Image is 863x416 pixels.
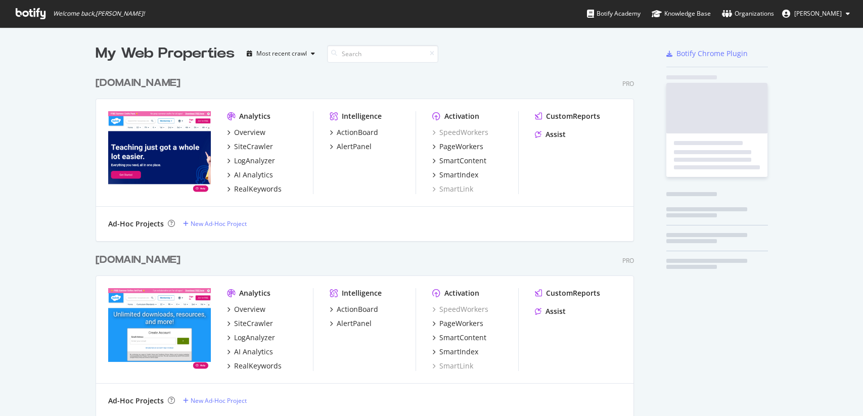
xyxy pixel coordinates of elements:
div: [DOMAIN_NAME] [96,76,180,90]
div: LogAnalyzer [234,156,275,166]
a: CustomReports [535,111,600,121]
a: [DOMAIN_NAME] [96,253,185,267]
a: AI Analytics [227,347,273,357]
a: Assist [535,306,566,316]
div: SiteCrawler [234,142,273,152]
a: New Ad-Hoc Project [183,396,247,405]
div: Overview [234,304,265,314]
div: Knowledge Base [652,9,711,19]
a: SmartLink [432,361,473,371]
div: Most recent crawl [256,51,307,57]
div: Activation [444,288,479,298]
a: CustomReports [535,288,600,298]
a: SmartIndex [432,170,478,180]
div: SmartIndex [439,170,478,180]
a: LogAnalyzer [227,156,275,166]
a: RealKeywords [227,184,282,194]
div: Analytics [239,111,270,121]
a: SmartIndex [432,347,478,357]
div: RealKeywords [234,184,282,194]
button: Most recent crawl [243,45,319,62]
div: Analytics [239,288,270,298]
div: Assist [546,306,566,316]
div: Intelligence [342,111,382,121]
input: Search [327,45,438,63]
div: My Web Properties [96,43,235,64]
div: PageWorkers [439,142,483,152]
a: SmartContent [432,333,486,343]
a: [DOMAIN_NAME] [96,76,185,90]
div: [DOMAIN_NAME] [96,253,180,267]
div: CustomReports [546,288,600,298]
div: SmartIndex [439,347,478,357]
img: www.twinkl.com.au [108,111,211,193]
div: Intelligence [342,288,382,298]
a: AlertPanel [330,318,372,329]
div: Ad-Hoc Projects [108,219,164,229]
span: Welcome back, [PERSON_NAME] ! [53,10,145,18]
a: PageWorkers [432,142,483,152]
div: Organizations [722,9,774,19]
div: RealKeywords [234,361,282,371]
a: AI Analytics [227,170,273,180]
div: New Ad-Hoc Project [191,219,247,228]
a: SiteCrawler [227,318,273,329]
div: AI Analytics [234,347,273,357]
a: ActionBoard [330,304,378,314]
div: CustomReports [546,111,600,121]
div: SiteCrawler [234,318,273,329]
a: ActionBoard [330,127,378,137]
a: SiteCrawler [227,142,273,152]
div: Assist [546,129,566,140]
a: SmartLink [432,184,473,194]
span: Paul Beer [794,9,842,18]
div: Botify Chrome Plugin [676,49,748,59]
a: Assist [535,129,566,140]
a: SpeedWorkers [432,127,488,137]
a: LogAnalyzer [227,333,275,343]
div: SmartContent [439,333,486,343]
a: SpeedWorkers [432,304,488,314]
div: Ad-Hoc Projects [108,396,164,406]
div: Pro [622,256,634,265]
div: SmartContent [439,156,486,166]
a: AlertPanel [330,142,372,152]
div: Activation [444,111,479,121]
div: New Ad-Hoc Project [191,396,247,405]
div: AlertPanel [337,318,372,329]
div: Overview [234,127,265,137]
div: LogAnalyzer [234,333,275,343]
a: PageWorkers [432,318,483,329]
div: Pro [622,79,634,88]
a: Overview [227,127,265,137]
div: Botify Academy [587,9,641,19]
a: SmartContent [432,156,486,166]
div: AlertPanel [337,142,372,152]
div: PageWorkers [439,318,483,329]
a: Botify Chrome Plugin [666,49,748,59]
button: [PERSON_NAME] [774,6,858,22]
a: New Ad-Hoc Project [183,219,247,228]
div: ActionBoard [337,127,378,137]
div: AI Analytics [234,170,273,180]
div: ActionBoard [337,304,378,314]
img: twinkl.co.uk [108,288,211,370]
a: RealKeywords [227,361,282,371]
a: Overview [227,304,265,314]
